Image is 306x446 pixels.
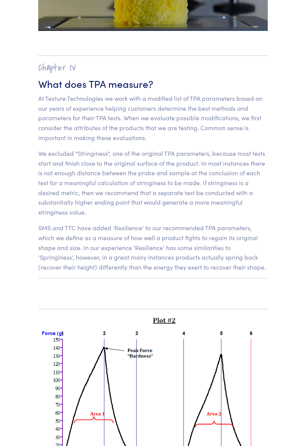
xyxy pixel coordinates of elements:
h2: Chapter IV [38,62,268,74]
p: We excluded "Stringiness", one of the original TPA parameters, because most tests start and finis... [38,149,268,217]
h3: What does TPA measure? [38,77,268,90]
p: At Texture Technologies we work with a modified list of TPA parameters based on our years of expe... [38,94,268,142]
p: SMS and TTC have added 'Resilience' to our recommended TPA parameters, which we define as a measu... [38,223,268,272]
